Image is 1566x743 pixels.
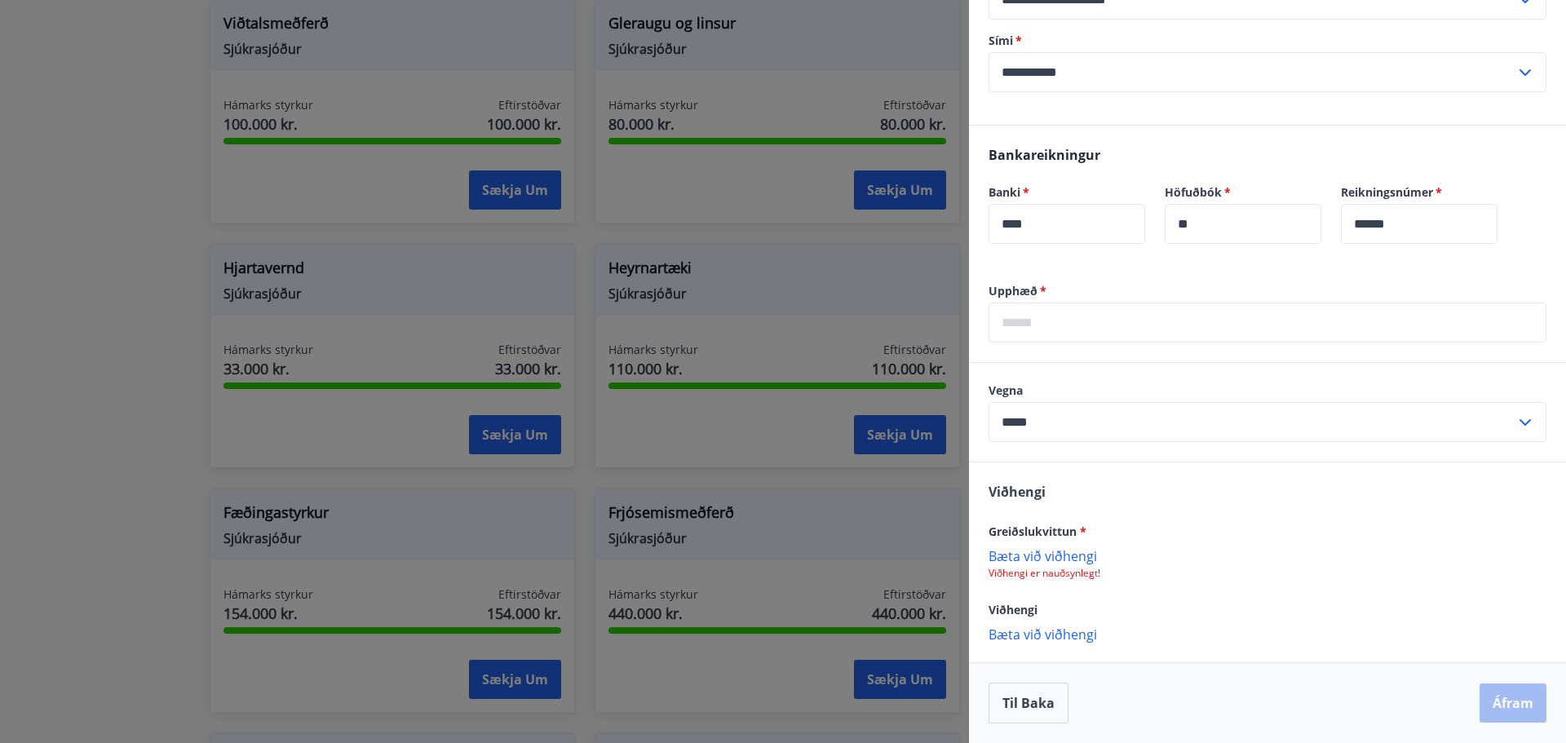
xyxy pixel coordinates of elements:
[989,483,1046,501] span: Viðhengi
[1165,184,1321,201] label: Höfuðbók
[1341,184,1497,201] label: Reikningsnúmer
[989,626,1546,642] p: Bæta við viðhengi
[989,283,1546,299] label: Upphæð
[989,146,1100,164] span: Bankareikningur
[989,683,1068,723] button: Til baka
[989,303,1546,343] div: Upphæð
[989,184,1145,201] label: Banki
[989,383,1546,399] label: Vegna
[989,33,1546,49] label: Sími
[989,547,1546,564] p: Bæta við viðhengi
[989,602,1037,617] span: Viðhengi
[989,524,1086,539] span: Greiðslukvittun
[989,567,1546,580] p: Viðhengi er nauðsynlegt!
